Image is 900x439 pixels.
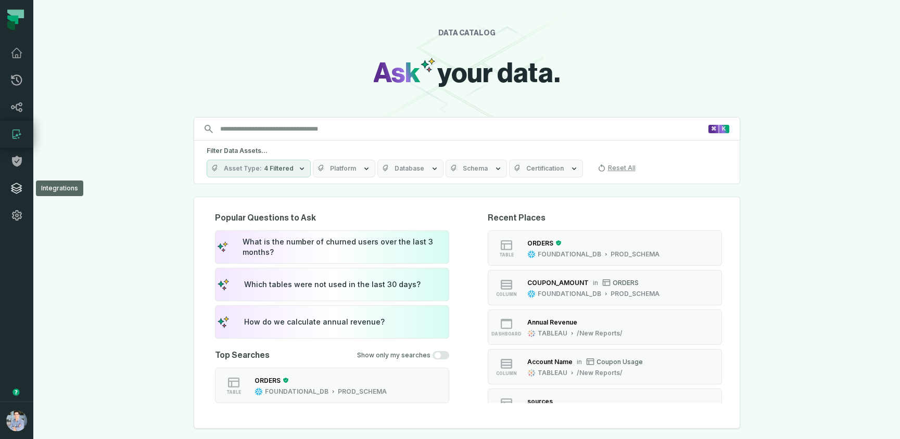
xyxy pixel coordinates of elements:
[708,125,719,133] span: Press ⌘ + K to focus the search bar
[6,410,27,431] img: avatar of Alon Nafta
[437,60,560,87] span: your data.
[373,60,420,87] span: Ask
[438,29,496,38] div: DATA CATALOG
[36,180,83,196] div: Integrations
[719,125,729,133] span: Press ⌘ + K to focus the search bar
[11,388,21,397] div: Tooltip anchor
